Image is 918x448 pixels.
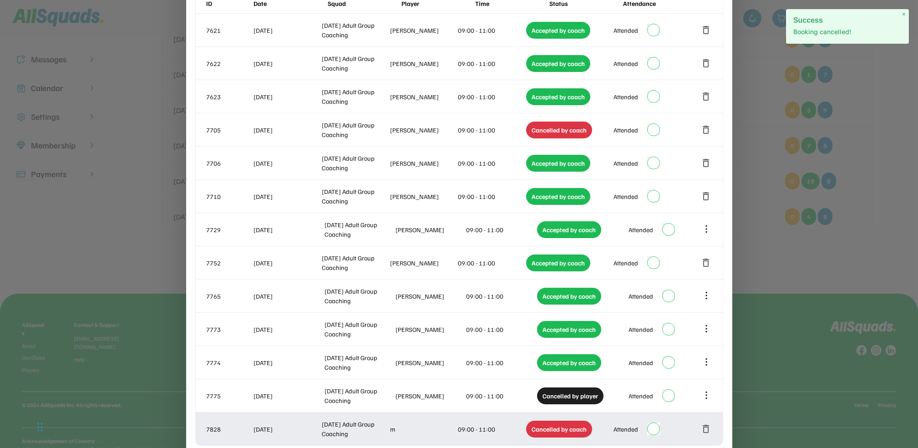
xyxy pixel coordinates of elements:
div: [PERSON_NAME] [390,25,456,35]
div: Attended [629,291,653,301]
div: Attended [629,358,653,367]
div: [PERSON_NAME] [396,291,465,301]
div: [PERSON_NAME] [390,258,456,268]
div: [PERSON_NAME] [390,192,456,201]
div: 7710 [207,192,252,201]
div: 09:00 - 11:00 [467,325,536,334]
div: [DATE] [254,225,323,234]
div: 7621 [207,25,252,35]
div: [PERSON_NAME] [396,325,465,334]
div: [DATE] [254,158,320,168]
div: [DATE] Adult Group Coaching [325,286,394,305]
div: Attended [629,225,653,234]
div: Accepted by coach [526,255,590,271]
div: Accepted by coach [526,188,590,205]
div: [DATE] [254,358,323,367]
div: Accepted by coach [537,354,601,371]
div: Accepted by coach [537,288,601,305]
div: 7828 [207,424,252,434]
div: [DATE] [254,424,320,434]
div: [DATE] Adult Group Coaching [325,386,394,405]
div: 7706 [207,158,252,168]
div: Cancelled by coach [526,122,592,138]
div: Attended [614,125,638,135]
div: 09:00 - 11:00 [458,59,525,68]
div: [PERSON_NAME] [390,59,456,68]
div: 7623 [207,92,252,102]
div: Attended [629,325,653,334]
div: Attended [614,258,638,268]
div: 7765 [207,291,252,301]
div: [PERSON_NAME] [396,225,465,234]
div: Accepted by coach [537,221,601,238]
div: Cancelled by coach [526,421,592,438]
div: 09:00 - 11:00 [467,391,536,401]
div: Attended [629,391,653,401]
div: Attended [614,59,638,68]
button: delete [701,158,712,168]
div: [DATE] Adult Group Coaching [322,153,388,173]
div: [DATE] Adult Group Coaching [325,320,394,339]
div: [DATE] Adult Group Coaching [322,87,388,106]
div: 09:00 - 11:00 [458,125,525,135]
div: Attended [614,192,638,201]
div: [DATE] Adult Group Coaching [322,419,388,438]
div: 09:00 - 11:00 [458,158,525,168]
div: [DATE] [254,92,320,102]
div: 09:00 - 11:00 [467,358,536,367]
div: [PERSON_NAME] [396,358,465,367]
div: [DATE] [254,325,323,334]
button: delete [701,91,712,102]
div: 7622 [207,59,252,68]
div: Accepted by coach [526,22,590,39]
div: [DATE] Adult Group Coaching [325,220,394,239]
div: [DATE] [254,291,323,301]
div: [DATE] Adult Group Coaching [322,54,388,73]
div: 09:00 - 11:00 [458,258,525,268]
div: 09:00 - 11:00 [458,25,525,35]
p: Booking cancelled! [793,27,902,36]
span: × [902,10,906,18]
div: 09:00 - 11:00 [458,92,525,102]
div: 09:00 - 11:00 [467,291,536,301]
div: 7705 [207,125,252,135]
div: 09:00 - 11:00 [467,225,536,234]
div: Attended [614,92,638,102]
div: 7774 [207,358,252,367]
div: [PERSON_NAME] [390,92,456,102]
h2: Success [793,16,902,24]
div: [DATE] Adult Group Coaching [322,20,388,40]
div: Accepted by coach [526,155,590,172]
button: delete [701,25,712,36]
div: Accepted by coach [526,88,590,105]
div: 09:00 - 11:00 [458,192,525,201]
div: [DATE] Adult Group Coaching [322,253,388,272]
div: [DATE] [254,258,320,268]
div: [DATE] [254,125,320,135]
div: [DATE] Adult Group Coaching [325,353,394,372]
div: Attended [614,158,638,168]
div: [DATE] [254,25,320,35]
div: 7752 [207,258,252,268]
div: [DATE] Adult Group Coaching [322,120,388,139]
div: Accepted by coach [526,55,590,72]
div: [PERSON_NAME] [390,158,456,168]
div: 7773 [207,325,252,334]
div: [DATE] [254,59,320,68]
div: [PERSON_NAME] [396,391,465,401]
div: m [390,424,456,434]
button: delete [701,124,712,135]
div: [DATE] [254,391,323,401]
div: Accepted by coach [537,321,601,338]
div: Attended [614,25,638,35]
button: delete [701,257,712,268]
button: delete [701,191,712,202]
div: 7729 [207,225,252,234]
div: Cancelled by player [537,387,604,404]
div: [DATE] [254,192,320,201]
div: 7775 [207,391,252,401]
div: [DATE] Adult Group Coaching [322,187,388,206]
button: delete [701,423,712,434]
div: [PERSON_NAME] [390,125,456,135]
div: Attended [614,424,638,434]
